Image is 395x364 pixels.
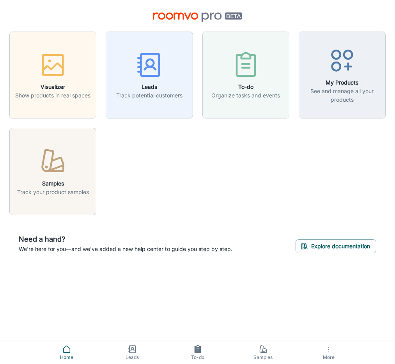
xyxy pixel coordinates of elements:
[299,32,386,118] button: My ProductsSee and manage all your products
[17,179,89,188] h6: Samples
[304,78,381,87] h6: My Products
[19,234,232,245] h6: Need a hand?
[15,91,90,100] p: Show products in real spaces
[15,83,90,91] h6: Visualizer
[153,12,242,22] img: Roomvo PRO Beta
[116,83,182,91] h6: Leads
[116,91,182,100] p: Track potential customers
[99,341,165,364] a: Leads
[235,354,291,361] span: Samples
[296,239,376,253] button: Explore documentation
[165,341,230,364] a: To-do
[230,341,296,364] a: Samples
[202,71,289,78] a: To-doOrganize tasks and events
[9,128,96,215] button: SamplesTrack your product samples
[17,188,89,196] p: Track your product samples
[304,87,381,104] p: See and manage all your products
[19,245,232,253] p: We're here for you—and we've added a new help center to guide you step by step.
[9,32,96,118] button: VisualizerShow products in real spaces
[34,341,99,364] a: Home
[296,341,361,364] button: More
[39,354,95,361] span: Home
[211,91,280,100] p: Organize tasks and events
[202,32,289,118] button: To-doOrganize tasks and events
[104,354,160,361] span: Leads
[170,354,226,361] span: To-do
[211,83,280,91] h6: To-do
[106,71,193,78] a: LeadsTrack potential customers
[301,354,357,360] span: More
[106,32,193,118] button: LeadsTrack potential customers
[9,167,96,175] a: SamplesTrack your product samples
[299,71,386,78] a: My ProductsSee and manage all your products
[296,242,376,249] a: Explore documentation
